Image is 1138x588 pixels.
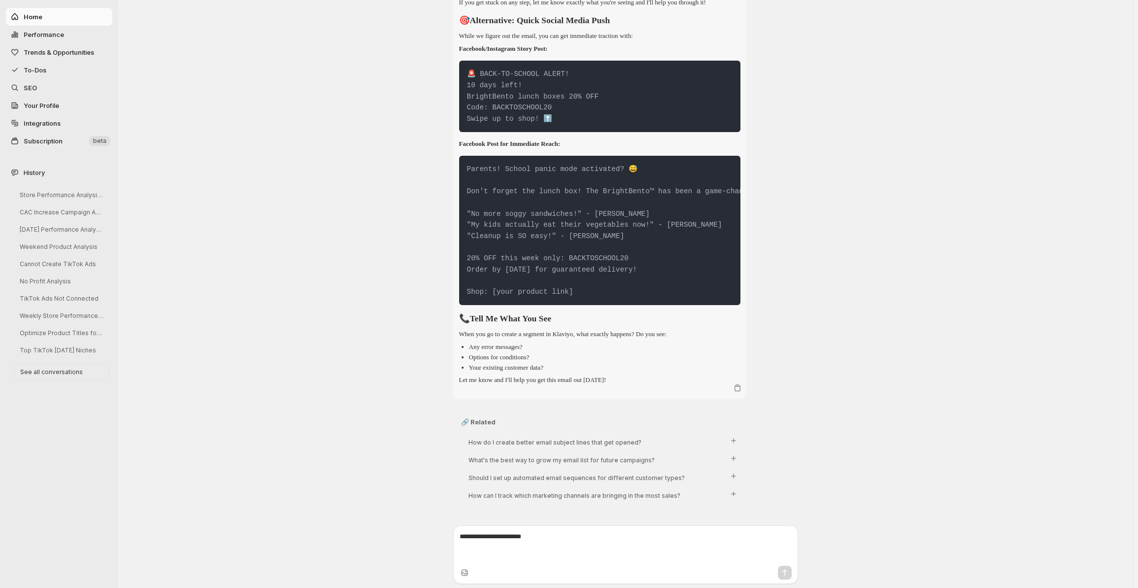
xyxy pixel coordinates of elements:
span: Performance [24,31,64,38]
span: Home [24,13,42,21]
button: Copy text [731,381,744,395]
button: Ask: How do I create better email subject lines that get opened? [728,435,739,447]
button: Cannot Create TikTok Ads [14,256,109,272]
p: Let me know and I'll help you get this email out [DATE]! [459,375,740,385]
button: Upload image [460,568,469,578]
a: Integrations [6,114,112,132]
button: Home [6,8,112,26]
span: What's the best way to grow my email list for future campaigns? [469,456,655,464]
p: Any error messages? [469,343,523,350]
p: Options for conditions? [469,353,530,361]
h2: 📞 [459,311,740,326]
button: Top TikTok [DATE] Niches [14,343,109,358]
code: Parents! School panic mode activated? 😅 Don't forget the lunch box! The BrightBento™ has been a g... [467,165,850,296]
span: How do I create better email subject lines that get opened? [469,439,641,446]
button: Weekly Store Performance Review [14,308,109,323]
button: To-Dos [6,61,112,79]
button: [DATE] Performance Analysis [14,222,109,237]
span: Your Profile [24,102,59,109]
strong: Facebook Post for Immediate Reach: [459,140,561,147]
button: Ask: Should I set up automated email sequences for different customer types? [728,470,739,482]
button: TikTok Ads Not Connected [14,291,109,306]
button: Store Performance Analysis & Suggestions [14,187,109,203]
span: To-Dos [24,66,46,74]
span: Subscription [24,137,63,145]
span: SEO [24,84,37,92]
span: History [24,168,45,177]
button: Trends & Opportunities [6,43,112,61]
p: Your existing customer data? [469,364,543,371]
span: beta [93,137,106,145]
strong: Tell Me What You See [470,313,552,323]
p: When you go to create a segment in Klaviyo, what exactly happens? Do you see: [459,329,740,340]
p: 🔗 Related [461,417,738,427]
strong: Facebook/Instagram Story Post: [459,45,548,52]
button: See all conversations [14,364,109,380]
button: Subscription [6,132,112,150]
h2: 🎯 [459,13,740,28]
button: Weekend Product Analysis [14,239,109,254]
span: Should I set up automated email sequences for different customer types? [469,474,685,482]
button: Ask: What's the best way to grow my email list for future campaigns? [728,452,739,464]
button: Ask: How can I track which marketing channels are bringing in the most sales? [728,488,739,500]
span: Integrations [24,119,61,127]
p: While we figure out the email, you can get immediate traction with: [459,31,740,41]
button: Performance [6,26,112,43]
code: 🚨 BACK-TO-SCHOOL ALERT! 10 days left! BrightBento lunch boxes 20% OFF Code: BACKTOSCHOOL20 Swipe ... [467,70,599,122]
a: SEO [6,79,112,97]
button: No Profit Analysis [14,274,109,289]
strong: Alternative: Quick Social Media Push [470,15,610,25]
button: Optimize Product Titles for SEO [14,325,109,341]
button: CAC Increase Campaign Analysis [14,205,109,220]
a: Your Profile [6,97,112,114]
span: How can I track which marketing channels are bringing in the most sales? [469,492,680,499]
span: Trends & Opportunities [24,48,94,56]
